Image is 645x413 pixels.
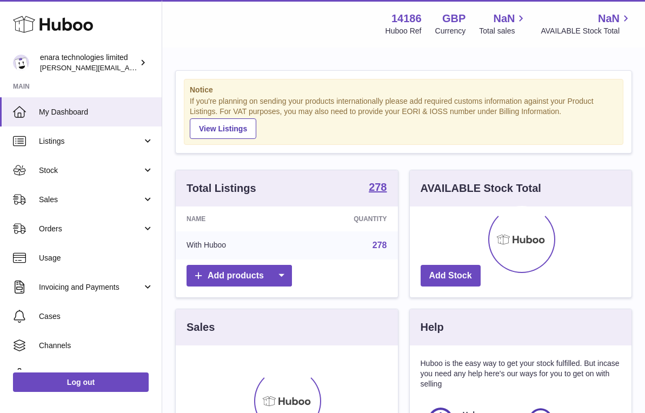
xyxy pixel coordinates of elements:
[40,52,137,73] div: enara technologies limited
[421,320,444,335] h3: Help
[541,26,632,36] span: AVAILABLE Stock Total
[39,136,142,146] span: Listings
[421,265,481,287] a: Add Stock
[190,96,617,138] div: If you're planning on sending your products internationally please add required customs informati...
[39,370,154,380] span: Settings
[385,26,422,36] div: Huboo Ref
[293,206,398,231] th: Quantity
[598,11,620,26] span: NaN
[190,85,617,95] strong: Notice
[421,358,621,389] p: Huboo is the easy way to get your stock fulfilled. But incase you need any help here's our ways f...
[187,320,215,335] h3: Sales
[187,181,256,196] h3: Total Listings
[435,26,466,36] div: Currency
[421,181,541,196] h3: AVAILABLE Stock Total
[13,372,149,392] a: Log out
[187,265,292,287] a: Add products
[39,282,142,292] span: Invoicing and Payments
[40,63,217,72] span: [PERSON_NAME][EMAIL_ADDRESS][DOMAIN_NAME]
[39,195,142,205] span: Sales
[442,11,466,26] strong: GBP
[39,107,154,117] span: My Dashboard
[176,231,293,259] td: With Huboo
[13,55,29,71] img: Dee@enara.co
[190,118,256,139] a: View Listings
[541,11,632,36] a: NaN AVAILABLE Stock Total
[391,11,422,26] strong: 14186
[493,11,515,26] span: NaN
[39,341,154,351] span: Channels
[479,26,527,36] span: Total sales
[369,182,387,192] strong: 278
[39,165,142,176] span: Stock
[39,253,154,263] span: Usage
[369,182,387,195] a: 278
[176,206,293,231] th: Name
[39,224,142,234] span: Orders
[479,11,527,36] a: NaN Total sales
[39,311,154,322] span: Cases
[373,241,387,250] a: 278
